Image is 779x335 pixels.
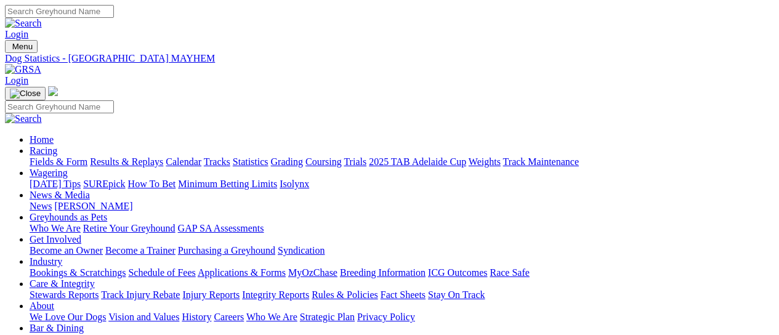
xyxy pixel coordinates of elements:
a: About [30,301,54,311]
a: [PERSON_NAME] [54,201,132,211]
a: SUREpick [83,179,125,189]
a: Applications & Forms [198,267,286,278]
span: Menu [12,42,33,51]
a: Dog Statistics - [GEOGRAPHIC_DATA] MAYHEM [5,53,774,64]
a: Syndication [278,245,325,256]
a: Stewards Reports [30,289,99,300]
a: Track Maintenance [503,156,579,167]
a: Trials [344,156,366,167]
a: Weights [469,156,501,167]
a: We Love Our Dogs [30,312,106,322]
img: Close [10,89,41,99]
a: Breeding Information [340,267,426,278]
a: Who We Are [30,223,81,233]
a: Privacy Policy [357,312,415,322]
a: Industry [30,256,62,267]
a: Isolynx [280,179,309,189]
a: Minimum Betting Limits [178,179,277,189]
a: Login [5,29,28,39]
a: History [182,312,211,322]
img: Search [5,18,42,29]
a: Grading [271,156,303,167]
a: Greyhounds as Pets [30,212,107,222]
a: How To Bet [128,179,176,189]
a: Race Safe [490,267,529,278]
a: Bar & Dining [30,323,84,333]
a: Become a Trainer [105,245,176,256]
a: Coursing [305,156,342,167]
a: Home [30,134,54,145]
a: Careers [214,312,244,322]
img: Search [5,113,42,124]
a: Who We Are [246,312,297,322]
a: Fields & Form [30,156,87,167]
div: Care & Integrity [30,289,774,301]
a: Get Involved [30,234,81,244]
div: Industry [30,267,774,278]
a: 2025 TAB Adelaide Cup [369,156,466,167]
a: Stay On Track [428,289,485,300]
img: logo-grsa-white.png [48,86,58,96]
a: Track Injury Rebate [101,289,180,300]
div: Racing [30,156,774,167]
a: Fact Sheets [381,289,426,300]
a: Wagering [30,167,68,178]
button: Toggle navigation [5,40,38,53]
a: News & Media [30,190,90,200]
input: Search [5,100,114,113]
a: ICG Outcomes [428,267,487,278]
button: Toggle navigation [5,87,46,100]
div: News & Media [30,201,774,212]
a: Purchasing a Greyhound [178,245,275,256]
a: Strategic Plan [300,312,355,322]
a: Care & Integrity [30,278,95,289]
a: [DATE] Tips [30,179,81,189]
div: Greyhounds as Pets [30,223,774,234]
a: Schedule of Fees [128,267,195,278]
a: MyOzChase [288,267,337,278]
a: News [30,201,52,211]
a: Rules & Policies [312,289,378,300]
a: GAP SA Assessments [178,223,264,233]
a: Statistics [233,156,268,167]
a: Calendar [166,156,201,167]
a: Tracks [204,156,230,167]
div: Get Involved [30,245,774,256]
a: Injury Reports [182,289,240,300]
div: About [30,312,774,323]
a: Integrity Reports [242,289,309,300]
a: Login [5,75,28,86]
a: Retire Your Greyhound [83,223,176,233]
a: Racing [30,145,57,156]
a: Results & Replays [90,156,163,167]
a: Become an Owner [30,245,103,256]
a: Vision and Values [108,312,179,322]
a: Bookings & Scratchings [30,267,126,278]
input: Search [5,5,114,18]
div: Wagering [30,179,774,190]
img: GRSA [5,64,41,75]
